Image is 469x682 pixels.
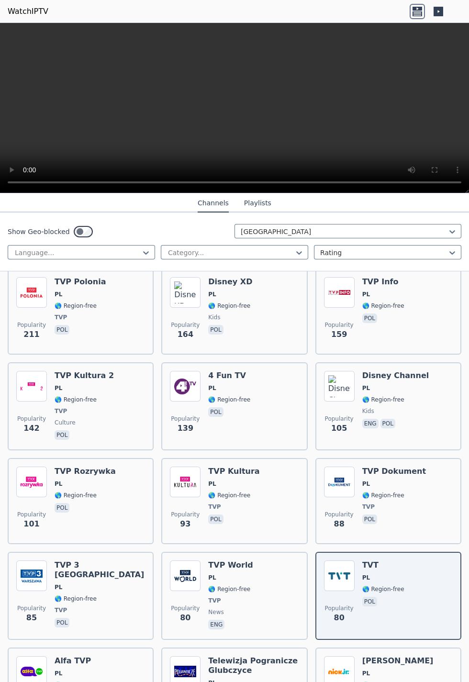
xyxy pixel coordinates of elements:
[362,419,379,428] p: eng
[55,583,62,591] span: PL
[208,291,216,298] span: PL
[362,480,370,488] span: PL
[334,612,345,624] span: 80
[208,325,223,335] p: pol
[208,480,216,488] span: PL
[208,371,250,380] h6: 4 Fun TV
[55,595,97,603] span: 🌎 Region-free
[244,194,271,212] button: Playlists
[331,423,347,434] span: 105
[325,415,354,423] span: Popularity
[55,407,67,415] span: TVP
[362,291,370,298] span: PL
[17,511,46,518] span: Popularity
[170,371,201,402] img: 4 Fun TV
[55,656,97,666] h6: Alfa TVP
[334,518,345,530] span: 88
[208,396,250,403] span: 🌎 Region-free
[55,560,145,580] h6: TVP 3 [GEOGRAPHIC_DATA]
[362,597,377,606] p: pol
[208,560,253,570] h6: TVP World
[55,606,67,614] span: TVP
[324,560,355,591] img: TVT
[8,6,48,17] a: WatchIPTV
[23,329,39,340] span: 211
[170,467,201,497] img: TVP Kultura
[380,419,395,428] p: pol
[17,604,46,612] span: Popularity
[198,194,229,212] button: Channels
[55,670,62,677] span: PL
[362,277,404,287] h6: TVP Info
[362,302,404,310] span: 🌎 Region-free
[55,492,97,499] span: 🌎 Region-free
[16,467,47,497] img: TVP Rozrywka
[208,467,259,476] h6: TVP Kultura
[208,597,221,604] span: TVP
[23,423,39,434] span: 142
[178,329,193,340] span: 164
[170,560,201,591] img: TVP World
[362,384,370,392] span: PL
[324,277,355,308] img: TVP Info
[325,321,354,329] span: Popularity
[324,467,355,497] img: TVP Dokument
[171,604,200,612] span: Popularity
[208,514,223,524] p: pol
[170,277,201,308] img: Disney XD
[16,277,47,308] img: TVP Polonia
[208,492,250,499] span: 🌎 Region-free
[362,560,404,570] h6: TVT
[55,277,106,287] h6: TVP Polonia
[362,313,377,323] p: pol
[178,423,193,434] span: 139
[8,227,70,236] label: Show Geo-blocked
[55,291,62,298] span: PL
[208,503,221,511] span: TVP
[325,511,354,518] span: Popularity
[362,371,429,380] h6: Disney Channel
[208,313,220,321] span: kids
[16,560,47,591] img: TVP 3 Warszawa
[55,396,97,403] span: 🌎 Region-free
[180,612,190,624] span: 80
[325,604,354,612] span: Popularity
[208,302,250,310] span: 🌎 Region-free
[171,415,200,423] span: Popularity
[362,670,370,677] span: PL
[208,585,250,593] span: 🌎 Region-free
[208,608,223,616] span: news
[55,302,97,310] span: 🌎 Region-free
[362,396,404,403] span: 🌎 Region-free
[55,313,67,321] span: TVP
[17,415,46,423] span: Popularity
[208,407,223,417] p: pol
[208,384,216,392] span: PL
[180,518,190,530] span: 93
[55,467,116,476] h6: TVP Rozrywka
[331,329,347,340] span: 159
[26,612,37,624] span: 85
[324,371,355,402] img: Disney Channel
[208,277,252,287] h6: Disney XD
[55,503,69,513] p: pol
[55,430,69,440] p: pol
[362,407,374,415] span: kids
[55,419,76,426] span: culture
[362,467,426,476] h6: TVP Dokument
[362,503,375,511] span: TVP
[362,514,377,524] p: pol
[17,321,46,329] span: Popularity
[362,574,370,581] span: PL
[171,321,200,329] span: Popularity
[208,574,216,581] span: PL
[55,618,69,627] p: pol
[171,511,200,518] span: Popularity
[55,480,62,488] span: PL
[362,492,404,499] span: 🌎 Region-free
[55,325,69,335] p: pol
[208,656,299,675] h6: Telewizja Pogranicze Glubczyce
[362,585,404,593] span: 🌎 Region-free
[208,620,224,629] p: eng
[23,518,39,530] span: 101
